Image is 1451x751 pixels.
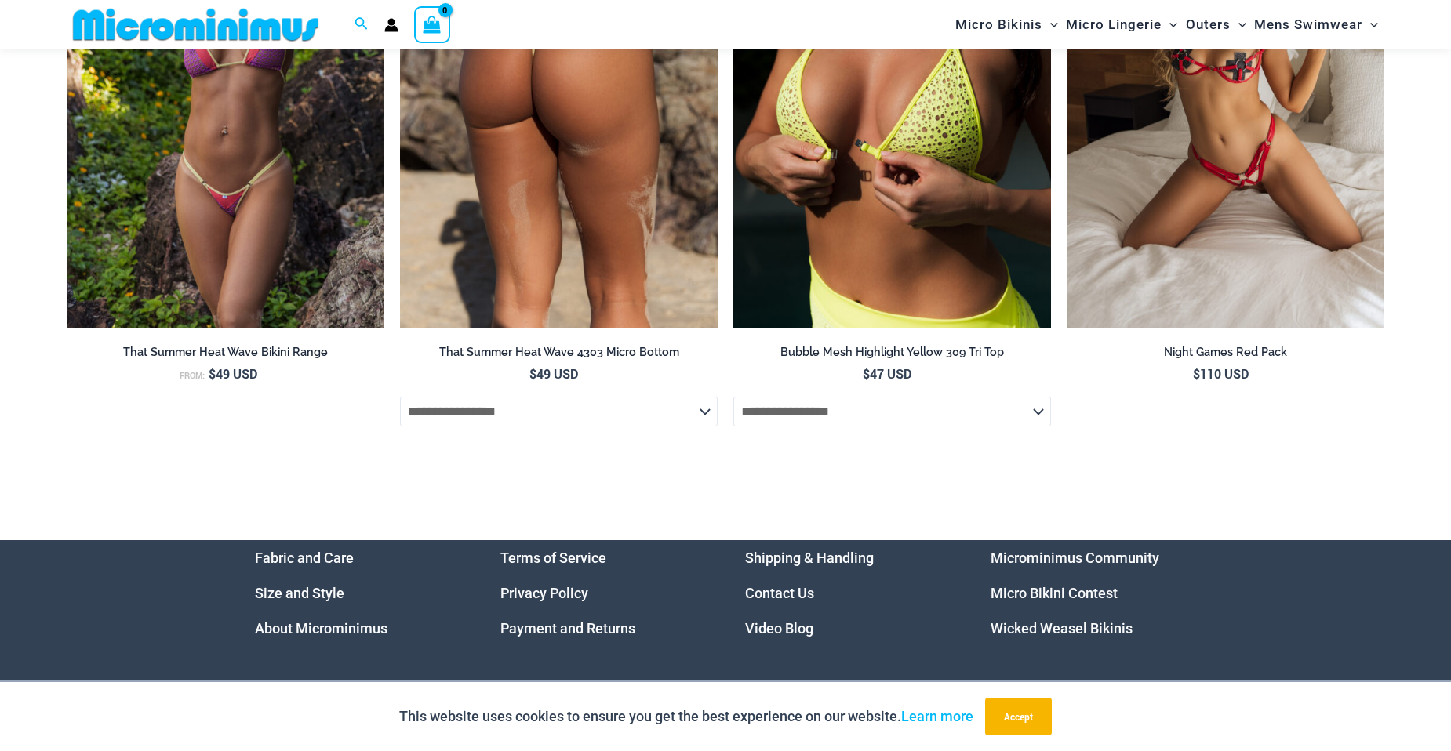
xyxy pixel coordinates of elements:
[1186,5,1231,45] span: Outers
[1162,5,1177,45] span: Menu Toggle
[1062,5,1181,45] a: Micro LingerieMenu ToggleMenu Toggle
[500,620,635,637] a: Payment and Returns
[745,620,813,637] a: Video Blog
[745,550,874,566] a: Shipping & Handling
[1066,5,1162,45] span: Micro Lingerie
[745,540,951,646] nav: Menu
[745,540,951,646] aside: Footer Widget 3
[67,345,384,360] h2: That Summer Heat Wave Bikini Range
[355,15,369,34] a: Search icon link
[1067,345,1384,360] h2: Night Games Red Pack
[255,585,344,601] a: Size and Style
[955,5,1042,45] span: Micro Bikinis
[209,365,257,382] bdi: 49 USD
[1362,5,1378,45] span: Menu Toggle
[399,705,973,728] p: This website uses cookies to ensure you get the best experience on our website.
[500,550,606,566] a: Terms of Service
[991,540,1197,646] nav: Menu
[991,585,1118,601] a: Micro Bikini Contest
[863,365,911,382] bdi: 47 USD
[991,540,1197,646] aside: Footer Widget 4
[733,345,1051,360] h2: Bubble Mesh Highlight Yellow 309 Tri Top
[1182,5,1250,45] a: OutersMenu ToggleMenu Toggle
[209,365,216,382] span: $
[414,6,450,42] a: View Shopping Cart, empty
[67,345,384,365] a: That Summer Heat Wave Bikini Range
[500,540,707,646] nav: Menu
[1254,5,1362,45] span: Mens Swimwear
[863,365,870,382] span: $
[500,585,588,601] a: Privacy Policy
[384,18,398,32] a: Account icon link
[255,540,461,646] aside: Footer Widget 1
[529,365,536,382] span: $
[991,550,1159,566] a: Microminimus Community
[1193,365,1249,382] bdi: 110 USD
[985,698,1052,735] button: Accept
[951,5,1062,45] a: Micro BikinisMenu ToggleMenu Toggle
[733,345,1051,365] a: Bubble Mesh Highlight Yellow 309 Tri Top
[255,540,461,646] nav: Menu
[255,620,387,637] a: About Microminimus
[1250,5,1382,45] a: Mens SwimwearMenu ToggleMenu Toggle
[400,345,718,365] a: That Summer Heat Wave 4303 Micro Bottom
[901,708,973,724] a: Learn more
[991,620,1133,637] a: Wicked Weasel Bikinis
[949,2,1384,47] nav: Site Navigation
[500,540,707,646] aside: Footer Widget 2
[400,345,718,360] h2: That Summer Heat Wave 4303 Micro Bottom
[745,585,814,601] a: Contact Us
[67,7,325,42] img: MM SHOP LOGO FLAT
[1042,5,1058,45] span: Menu Toggle
[180,370,205,381] span: From:
[1193,365,1200,382] span: $
[255,550,354,566] a: Fabric and Care
[1231,5,1246,45] span: Menu Toggle
[1067,345,1384,365] a: Night Games Red Pack
[529,365,578,382] bdi: 49 USD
